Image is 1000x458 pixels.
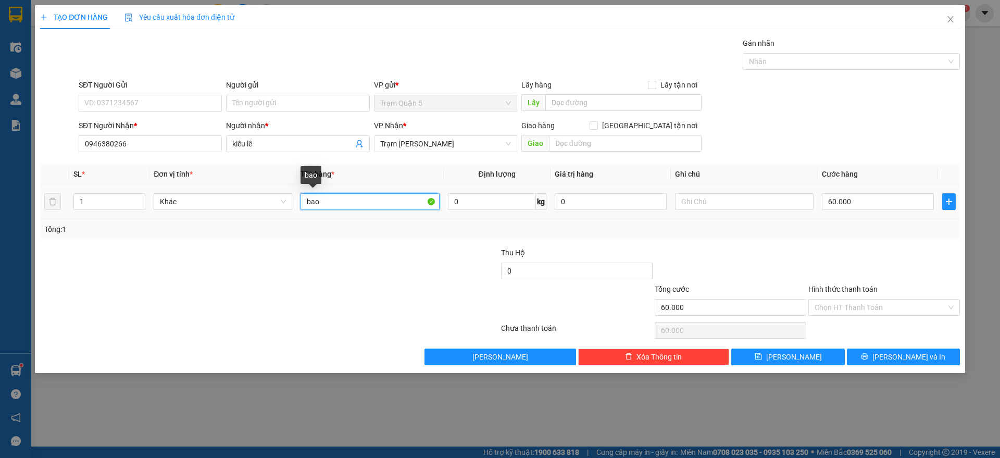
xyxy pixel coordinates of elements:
span: Định lượng [479,170,516,178]
span: TẠO ĐƠN HÀNG [40,13,108,21]
button: delete [44,193,61,210]
div: SĐT Người Gửi [79,79,222,91]
div: Người gửi [226,79,369,91]
input: Dọc đường [549,135,702,152]
span: Lấy tận nơi [656,79,702,91]
span: plus [943,197,955,206]
span: Lấy [521,94,545,111]
span: save [755,353,762,361]
span: delete [625,353,632,361]
input: Ghi Chú [675,193,814,210]
div: Người nhận [226,120,369,131]
span: printer [861,353,868,361]
button: save[PERSON_NAME] [731,349,844,365]
span: [PERSON_NAME] [472,351,528,363]
span: Lấy hàng [521,81,552,89]
span: [GEOGRAPHIC_DATA] tận nơi [598,120,702,131]
span: VP Nhận [374,121,403,130]
span: [PERSON_NAME] [766,351,822,363]
span: Trạm Tắc Vân [380,136,511,152]
label: Gán nhãn [743,39,774,47]
span: Đơn vị tính [154,170,193,178]
span: SL [73,170,82,178]
span: Thu Hộ [501,249,525,257]
button: plus [942,193,956,210]
label: Hình thức thanh toán [808,285,878,293]
span: Tổng cước [655,285,689,293]
span: Xóa Thông tin [636,351,682,363]
input: VD: Bàn, Ghế [301,193,439,210]
div: VP gửi [374,79,517,91]
span: plus [40,14,47,21]
span: Trạm Quận 5 [380,95,511,111]
img: icon [124,14,133,22]
button: [PERSON_NAME] [424,349,576,365]
input: 0 [555,193,667,210]
th: Ghi chú [671,164,818,184]
button: deleteXóa Thông tin [578,349,730,365]
span: [PERSON_NAME] và In [872,351,945,363]
span: Khác [160,194,286,209]
button: Close [936,5,965,34]
div: SĐT Người Nhận [79,120,222,131]
div: bao [301,166,321,184]
div: Tổng: 1 [44,224,386,235]
input: Dọc đường [545,94,702,111]
span: Giá trị hàng [555,170,593,178]
span: Yêu cầu xuất hóa đơn điện tử [124,13,234,21]
span: Cước hàng [822,170,858,178]
span: Giao hàng [521,121,555,130]
span: Giao [521,135,549,152]
span: close [946,15,955,23]
span: kg [536,193,546,210]
span: user-add [355,140,364,148]
div: Chưa thanh toán [500,323,654,341]
button: printer[PERSON_NAME] và In [847,349,960,365]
